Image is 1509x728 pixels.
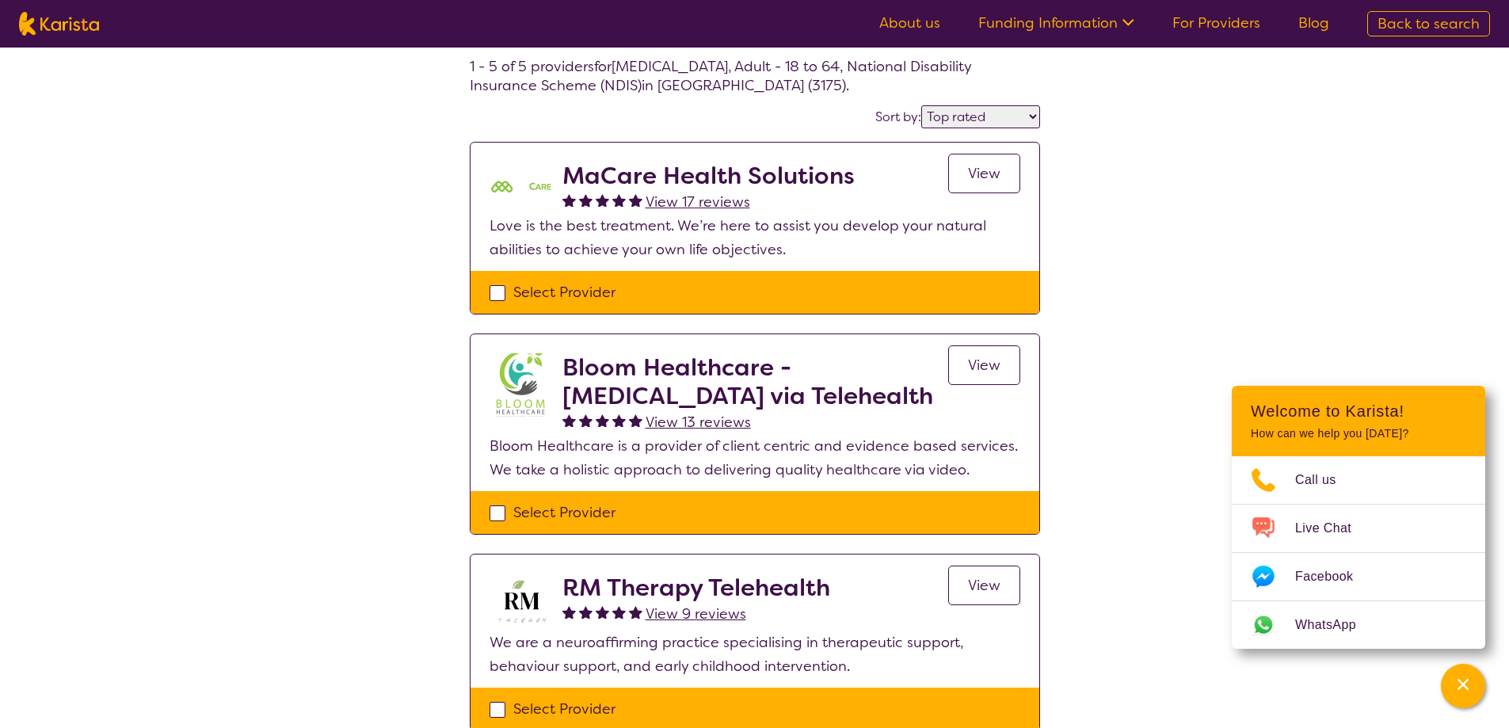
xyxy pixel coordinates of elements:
[579,193,593,207] img: fullstar
[968,356,1000,375] span: View
[879,13,940,32] a: About us
[646,192,750,212] span: View 17 reviews
[1251,402,1466,421] h2: Welcome to Karista!
[1232,386,1485,649] div: Channel Menu
[646,602,746,626] a: View 9 reviews
[562,162,855,190] h2: MaCare Health Solutions
[1441,664,1485,708] button: Channel Menu
[875,109,921,125] label: Sort by:
[490,353,553,417] img: zwiibkx12ktnkwfsqv1p.jpg
[948,154,1020,193] a: View
[646,410,751,434] a: View 13 reviews
[978,13,1134,32] a: Funding Information
[968,164,1000,183] span: View
[629,193,642,207] img: fullstar
[490,574,553,631] img: b3hjthhf71fnbidirs13.png
[968,576,1000,595] span: View
[948,566,1020,605] a: View
[490,631,1020,678] p: We are a neuroaffirming practice specialising in therapeutic support, behaviour support, and earl...
[1232,601,1485,649] a: Web link opens in a new tab.
[596,414,609,427] img: fullstar
[1367,11,1490,36] a: Back to search
[19,12,99,36] img: Karista logo
[579,414,593,427] img: fullstar
[629,605,642,619] img: fullstar
[596,605,609,619] img: fullstar
[1378,14,1480,33] span: Back to search
[562,574,830,602] h2: RM Therapy Telehealth
[1251,427,1466,440] p: How can we help you [DATE]?
[629,414,642,427] img: fullstar
[948,345,1020,385] a: View
[1295,468,1355,492] span: Call us
[1295,613,1375,637] span: WhatsApp
[1172,13,1260,32] a: For Providers
[1295,516,1370,540] span: Live Chat
[562,605,576,619] img: fullstar
[490,214,1020,261] p: Love is the best treatment. We’re here to assist you develop your natural abilities to achieve yo...
[1298,13,1329,32] a: Blog
[1295,565,1372,589] span: Facebook
[612,193,626,207] img: fullstar
[646,604,746,623] span: View 9 reviews
[562,353,948,410] h2: Bloom Healthcare - [MEDICAL_DATA] via Telehealth
[490,162,553,214] img: mgttalrdbt23wl6urpfy.png
[646,413,751,432] span: View 13 reviews
[646,190,750,214] a: View 17 reviews
[612,414,626,427] img: fullstar
[1232,456,1485,649] ul: Choose channel
[562,193,576,207] img: fullstar
[596,193,609,207] img: fullstar
[579,605,593,619] img: fullstar
[612,605,626,619] img: fullstar
[562,414,576,427] img: fullstar
[490,434,1020,482] p: Bloom Healthcare is a provider of client centric and evidence based services. We take a holistic ...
